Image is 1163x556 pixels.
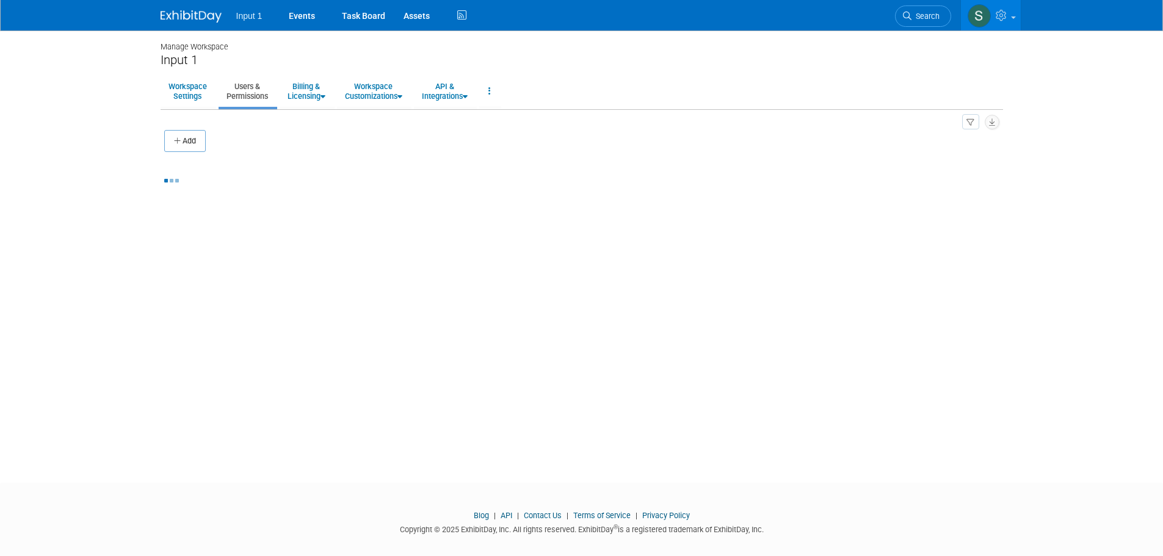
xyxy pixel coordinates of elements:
a: Search [895,5,951,27]
a: API [501,511,512,520]
a: Blog [474,511,489,520]
span: | [491,511,499,520]
span: Input 1 [236,11,263,21]
span: | [563,511,571,520]
button: Add [164,130,206,152]
a: Contact Us [524,511,562,520]
img: loading... [164,179,179,182]
sup: ® [614,524,618,530]
span: | [632,511,640,520]
a: Users &Permissions [219,76,276,106]
span: Search [911,12,940,21]
span: | [514,511,522,520]
a: Privacy Policy [642,511,690,520]
div: Manage Workspace [161,31,1003,52]
a: Billing &Licensing [280,76,333,106]
a: Terms of Service [573,511,631,520]
a: WorkspaceCustomizations [337,76,410,106]
div: Input 1 [161,52,1003,68]
img: Susan Stout [968,4,991,27]
a: API &Integrations [414,76,476,106]
img: ExhibitDay [161,10,222,23]
a: WorkspaceSettings [161,76,215,106]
